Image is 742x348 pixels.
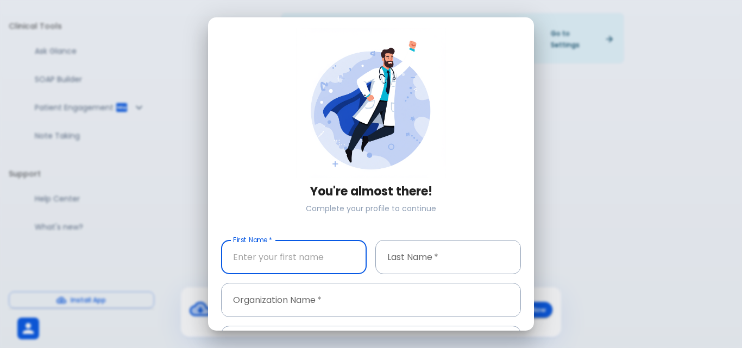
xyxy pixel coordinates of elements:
[221,185,521,199] h3: You're almost there!
[221,283,521,317] input: Enter your organization name
[375,240,521,274] input: Enter your last name
[233,235,272,244] label: First Name
[221,203,521,214] p: Complete your profile to continue
[221,240,367,274] input: Enter your first name
[296,28,446,178] img: doctor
